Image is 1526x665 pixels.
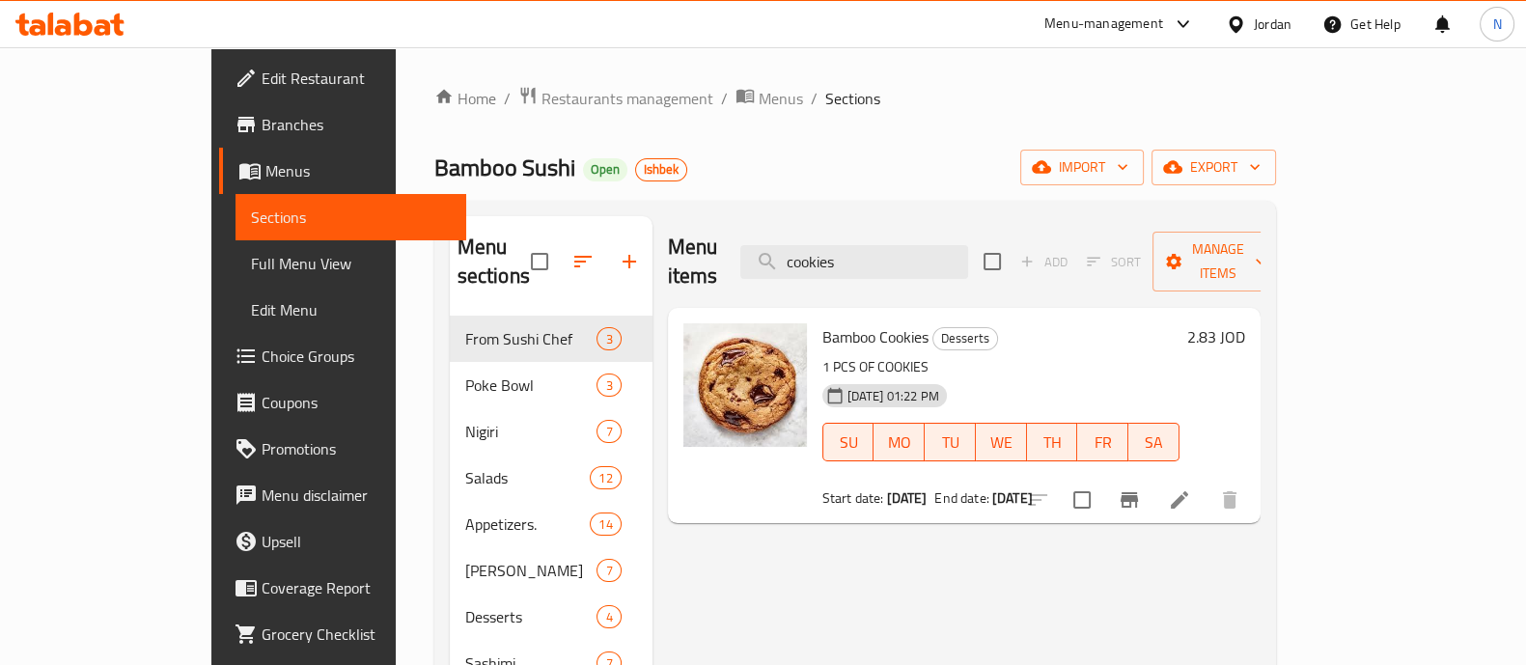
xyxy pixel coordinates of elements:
span: TU [932,429,968,457]
div: Menu-management [1044,13,1163,36]
span: Poke Bowl [465,374,597,397]
span: Upsell [262,530,451,553]
span: Bamboo Sushi [434,146,575,189]
span: Open [583,161,627,178]
button: MO [874,423,925,461]
span: 3 [597,330,620,348]
button: SA [1128,423,1179,461]
span: Sections [251,206,451,229]
span: Select section first [1074,247,1152,277]
div: items [590,513,621,536]
span: Menu disclaimer [262,484,451,507]
span: Promotions [262,437,451,460]
div: Appetizers.14 [450,501,652,547]
span: Add item [1013,247,1074,277]
span: FR [1085,429,1121,457]
span: Nigiri [465,420,597,443]
div: Hoso Maki [465,559,597,582]
button: WE [976,423,1027,461]
div: items [590,466,621,489]
div: items [597,374,621,397]
span: SU [831,429,867,457]
span: Menus [759,87,803,110]
span: Manage items [1168,237,1266,286]
span: Edit Restaurant [262,67,451,90]
span: End date: [934,485,988,511]
span: Restaurants management [541,87,713,110]
div: items [597,605,621,628]
span: Choice Groups [262,345,451,368]
span: Sections [825,87,880,110]
span: Ishbek [636,161,686,178]
span: Coupons [262,391,451,414]
span: 3 [597,376,620,395]
span: Select section [972,241,1013,282]
span: Desserts [465,605,597,628]
button: Manage items [1152,232,1282,291]
span: N [1492,14,1501,35]
button: TU [925,423,976,461]
button: Branch-specific-item [1106,477,1152,523]
span: MO [881,429,917,457]
span: 4 [597,608,620,626]
a: Edit Restaurant [219,55,466,101]
span: Grocery Checklist [262,623,451,646]
span: [DATE] 01:22 PM [840,387,947,405]
span: Full Menu View [251,252,451,275]
b: [DATE] [992,485,1033,511]
span: Select all sections [519,241,560,282]
input: search [740,245,968,279]
a: Edit Menu [236,287,466,333]
button: export [1151,150,1276,185]
a: Promotions [219,426,466,472]
div: items [597,420,621,443]
div: Appetizers. [465,513,591,536]
a: Coverage Report [219,565,466,611]
span: From Sushi Chef [465,327,597,350]
span: SA [1136,429,1172,457]
a: Upsell [219,518,466,565]
a: Sections [236,194,466,240]
li: / [721,87,728,110]
span: WE [984,429,1019,457]
div: items [597,327,621,350]
nav: breadcrumb [434,86,1276,111]
a: Edit menu item [1168,488,1191,512]
span: Desserts [933,327,997,349]
div: Salads12 [450,455,652,501]
h2: Menu items [668,233,718,291]
button: delete [1207,477,1253,523]
span: Bamboo Cookies [822,322,929,351]
button: TH [1027,423,1078,461]
li: / [504,87,511,110]
span: Start date: [822,485,884,511]
span: [PERSON_NAME] [465,559,597,582]
div: Nigiri7 [450,408,652,455]
b: [DATE] [886,485,927,511]
button: FR [1077,423,1128,461]
a: Menu disclaimer [219,472,466,518]
button: SU [822,423,874,461]
div: Open [583,158,627,181]
h6: 2.83 JOD [1187,323,1245,350]
span: TH [1035,429,1070,457]
a: Menus [219,148,466,194]
div: Poke Bowl3 [450,362,652,408]
div: items [597,559,621,582]
span: Edit Menu [251,298,451,321]
span: 14 [591,515,620,534]
div: From Sushi Chef3 [450,316,652,362]
a: Full Menu View [236,240,466,287]
span: Coverage Report [262,576,451,599]
img: Bamboo Cookies [683,323,807,447]
p: 1 PCS OF COOKIES [822,355,1179,379]
button: import [1020,150,1144,185]
span: 12 [591,469,620,487]
div: Desserts4 [450,594,652,640]
span: Salads [465,466,591,489]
